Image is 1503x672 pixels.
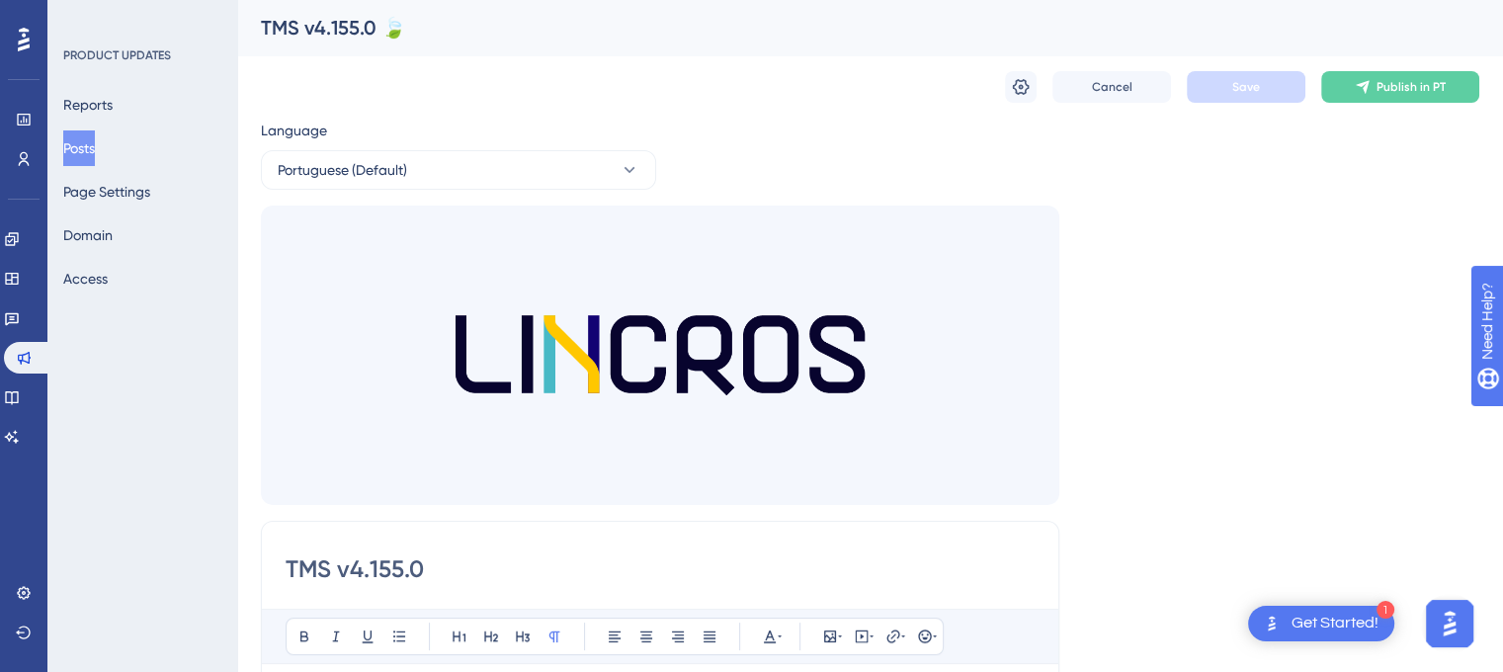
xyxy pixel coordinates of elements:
span: Language [261,119,327,142]
button: Reports [63,87,113,123]
div: TMS v4.155.0 🍃 [261,14,1430,42]
span: Cancel [1092,79,1132,95]
span: Save [1232,79,1260,95]
div: 1 [1377,601,1394,619]
button: Portuguese (Default) [261,150,656,190]
span: Need Help? [46,5,124,29]
span: Portuguese (Default) [278,158,407,182]
button: Access [63,261,108,296]
button: Page Settings [63,174,150,210]
button: Publish in PT [1321,71,1479,103]
div: PRODUCT UPDATES [63,47,171,63]
img: launcher-image-alternative-text [1260,612,1284,635]
button: Cancel [1052,71,1171,103]
div: Get Started! [1292,613,1378,634]
input: Post Title [286,553,1035,585]
iframe: UserGuiding AI Assistant Launcher [1420,594,1479,653]
button: Posts [63,130,95,166]
button: Domain [63,217,113,253]
img: file-1737635988097.png [261,206,1059,505]
button: Save [1187,71,1305,103]
span: Publish in PT [1377,79,1446,95]
div: Open Get Started! checklist, remaining modules: 1 [1248,606,1394,641]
